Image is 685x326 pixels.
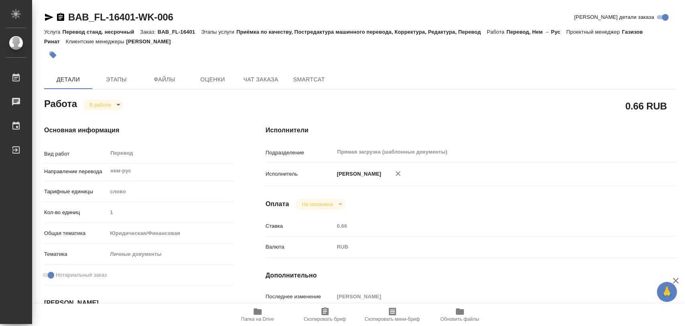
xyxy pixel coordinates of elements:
[56,12,65,22] button: Скопировать ссылку
[266,126,676,135] h4: Исполнители
[201,29,236,35] p: Этапы услуги
[107,247,233,261] div: Личные документы
[107,207,233,218] input: Пустое поле
[365,316,420,322] span: Скопировать мини-бриф
[266,222,334,230] p: Ставка
[44,188,107,196] p: Тарифные единицы
[304,316,346,322] span: Скопировать бриф
[266,149,334,157] p: Подразделение
[44,46,62,64] button: Добавить тэг
[140,29,157,35] p: Заказ:
[126,38,177,45] p: [PERSON_NAME]
[359,304,426,326] button: Скопировать мини-бриф
[241,316,274,322] span: Папка на Drive
[299,201,335,208] button: Не оплачена
[266,243,334,251] p: Валюта
[506,29,566,35] p: Перевод, Нем → Рус
[44,229,107,237] p: Общая тематика
[62,29,140,35] p: Перевод станд. несрочный
[266,271,676,280] h4: Дополнительно
[44,209,107,217] p: Кол-во единиц
[266,170,334,178] p: Исполнитель
[660,283,674,300] span: 🙏
[107,185,233,198] div: слово
[44,250,107,258] p: Тематика
[440,316,479,322] span: Обновить файлы
[193,75,232,85] span: Оценки
[87,101,114,108] button: В работе
[290,75,328,85] span: SmartCat
[158,29,201,35] p: BAB_FL-16401
[334,240,642,254] div: RUB
[334,291,642,302] input: Пустое поле
[56,271,107,279] span: Нотариальный заказ
[224,304,291,326] button: Папка на Drive
[49,75,87,85] span: Детали
[107,227,233,240] div: Юридическая/Финансовая
[242,75,280,85] span: Чат заказа
[266,199,289,209] h4: Оплата
[657,282,677,302] button: 🙏
[295,199,345,210] div: В работе
[426,304,494,326] button: Обновить файлы
[83,99,123,110] div: В работе
[97,75,136,85] span: Этапы
[145,75,184,85] span: Файлы
[44,96,77,110] h2: Работа
[625,99,667,113] h2: 0.66 RUB
[44,150,107,158] p: Вид работ
[574,13,654,21] span: [PERSON_NAME] детали заказа
[44,12,54,22] button: Скопировать ссылку для ЯМессенджера
[266,293,334,301] p: Последнее изменение
[44,298,234,308] h4: [PERSON_NAME]
[389,165,407,182] button: Удалить исполнителя
[44,168,107,176] p: Направление перевода
[487,29,506,35] p: Работа
[44,29,62,35] p: Услуга
[68,12,173,22] a: BAB_FL-16401-WK-006
[44,126,234,135] h4: Основная информация
[334,220,642,232] input: Пустое поле
[236,29,487,35] p: Приёмка по качеству, Постредактура машинного перевода, Корректура, Редактура, Перевод
[566,29,622,35] p: Проектный менеджер
[291,304,359,326] button: Скопировать бриф
[66,38,126,45] p: Клиентские менеджеры
[334,170,381,178] p: [PERSON_NAME]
